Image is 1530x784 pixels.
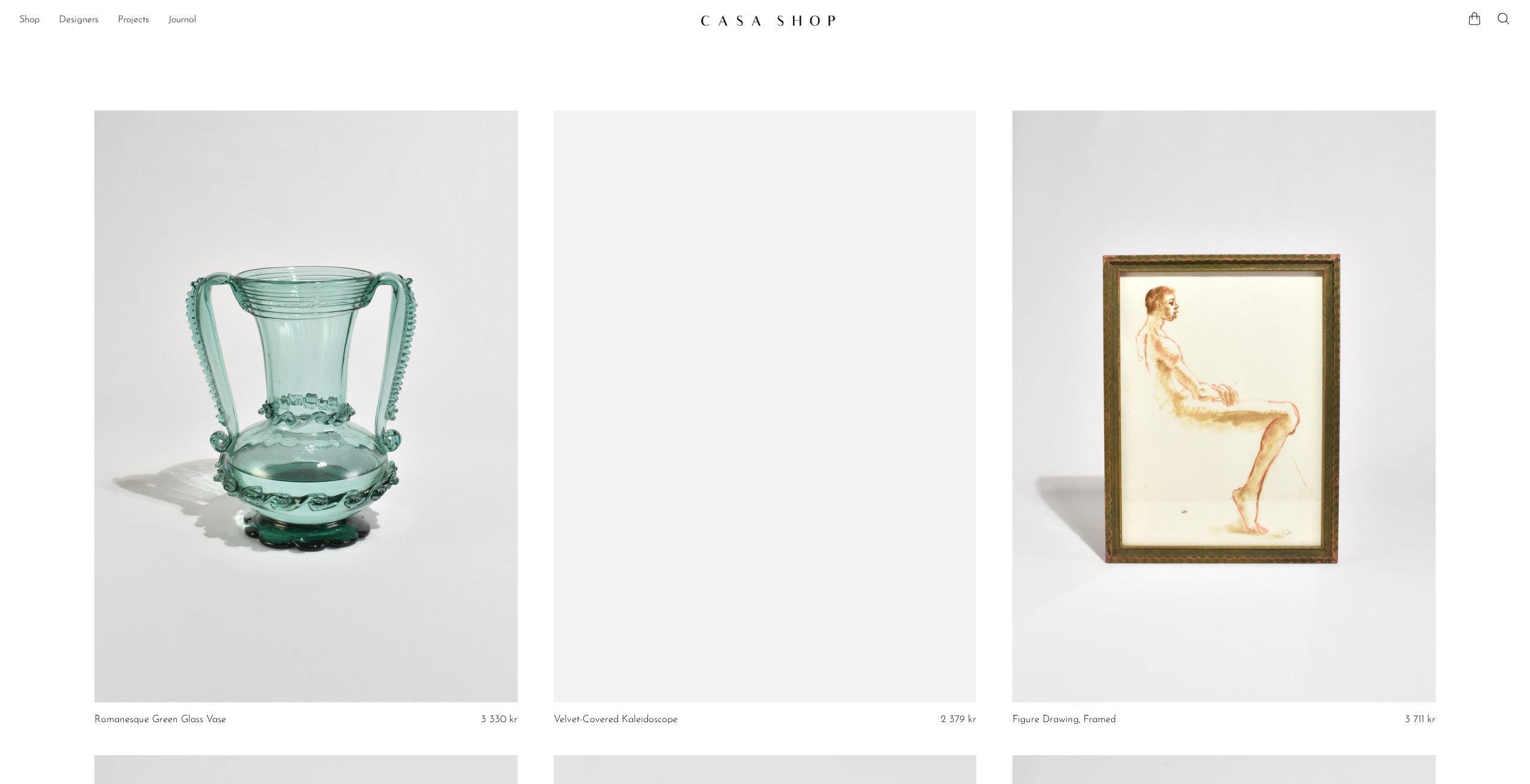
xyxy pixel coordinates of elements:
[19,10,691,31] ul: NEW HEADER MENU
[19,13,40,28] a: Shop
[1012,714,1116,725] a: Figure Drawing, Framed
[168,13,197,28] a: Journal
[94,714,226,725] a: Romanesque Green Glass Vase
[481,714,518,725] span: 3 330 kr
[941,714,976,725] span: 2 379 kr
[1405,714,1436,725] span: 3 711 kr
[554,714,678,725] a: Velvet-Covered Kaleidoscope
[118,13,149,28] a: Projects
[59,13,99,28] a: Designers
[19,10,691,31] nav: Desktop navigation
